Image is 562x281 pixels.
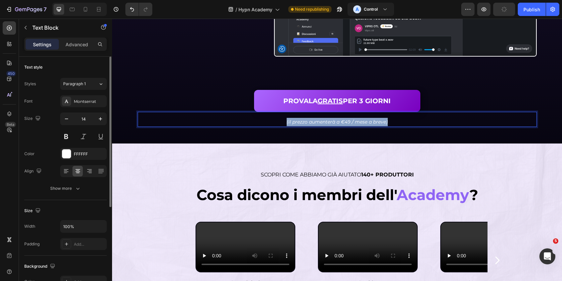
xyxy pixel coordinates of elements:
[249,153,302,159] strong: 140+ PRODUTTORI
[238,6,272,13] span: Hypn Academy
[74,151,105,157] div: FFFFFF
[295,6,329,12] span: Need republishing
[26,99,425,108] div: Rich Text Editor. Editing area: main
[24,114,42,123] div: Size
[171,76,279,88] p: PROVALA PER 3 GIORNI
[354,261,402,267] span: @rorusmadeitbig
[66,41,88,48] p: Advanced
[355,6,359,13] p: A
[149,153,302,159] span: SCOPRI COME ABBIAMO GIÀ AIUTATO
[142,71,308,93] a: PROVALAGRATISPER 3 GIORNI
[117,261,150,267] span: @prod_jack
[329,204,427,253] video: Video
[24,182,107,194] button: Show more
[380,236,390,247] button: Carousel Next Arrow
[24,241,40,247] div: Padding
[84,204,183,253] video: Video
[24,81,36,87] div: Styles
[364,6,378,13] h3: Control
[24,223,35,229] div: Width
[33,41,52,48] p: Settings
[50,185,81,192] div: Show more
[357,167,366,185] span: ?
[24,64,43,70] div: Text style
[61,220,106,232] input: Auto
[206,78,231,86] u: GRATIS
[24,206,42,215] div: Size
[32,24,89,32] p: Text Block
[285,167,357,185] span: Academy
[539,248,555,264] iframe: Intercom live chat
[74,241,105,247] div: Add...
[3,3,50,16] button: 7
[235,6,237,13] span: /
[125,3,152,16] div: Undo/Redo
[245,261,266,267] span: @mirko
[74,99,105,105] div: Montserrat
[523,6,540,13] div: Publish
[63,81,86,87] span: Paragraph 1
[6,71,16,76] div: 450
[44,5,47,13] p: 7
[5,122,16,127] div: Beta
[24,151,35,157] div: Color
[112,19,562,281] iframe: Design area
[553,238,558,244] span: 5
[60,78,107,90] button: Paragraph 1
[207,204,305,253] video: Video
[84,167,285,185] span: Cosa dicono i membri dell'
[175,100,276,106] i: (il prezzo aumenterà a €49 / mese a breve)
[24,167,43,176] div: Align
[518,3,546,16] button: Publish
[24,98,33,104] div: Font
[348,3,394,16] button: AControl
[24,262,57,271] div: Background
